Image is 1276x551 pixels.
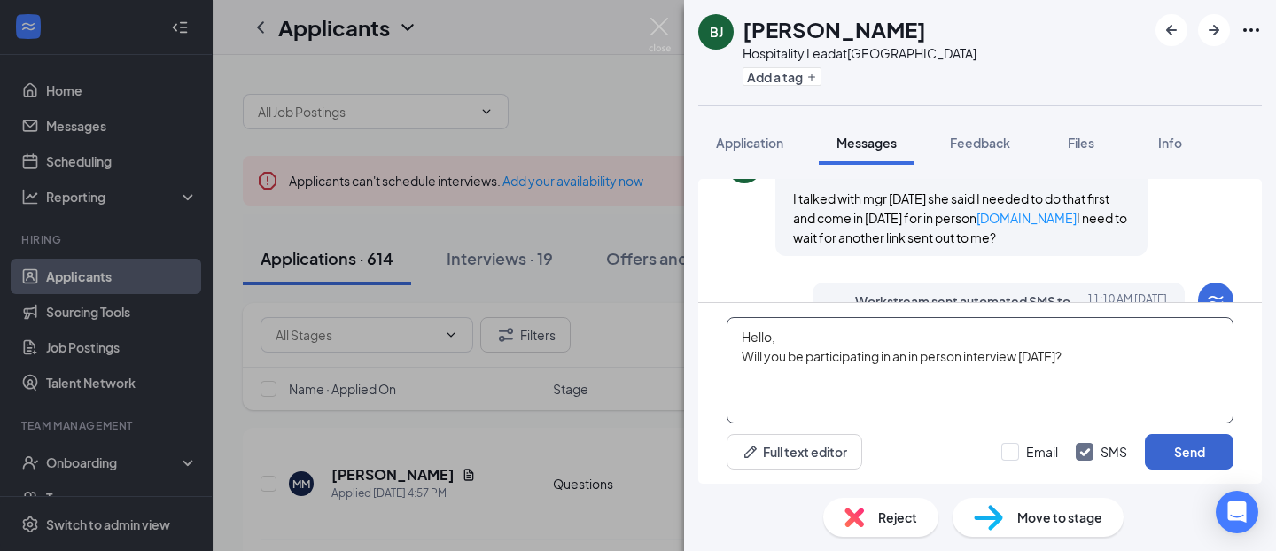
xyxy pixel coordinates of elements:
span: Files [1068,135,1094,151]
div: BJ [710,23,723,41]
svg: Plus [806,72,817,82]
span: Messages [836,135,897,151]
span: [DATE] 11:10 AM [1087,291,1167,330]
span: Workstream sent automated SMS to [PERSON_NAME]. [855,291,1087,330]
svg: ArrowLeftNew [1161,19,1182,41]
svg: Pen [742,443,759,461]
div: Hospitality Lead at [GEOGRAPHIC_DATA] [743,44,976,62]
button: Send [1145,434,1233,470]
a: [DOMAIN_NAME] [976,210,1077,226]
span: Move to stage [1017,508,1102,527]
button: ArrowRight [1198,14,1230,46]
svg: Ellipses [1241,19,1262,41]
span: Application [716,135,783,151]
svg: SmallChevronUp [830,300,852,322]
div: Open Intercom Messenger [1216,491,1258,533]
button: PlusAdd a tag [743,67,821,86]
span: Reject [878,508,917,527]
span: I talked with mgr [DATE] she said I needed to do that first and come in [DATE] for in person I ne... [793,190,1127,245]
span: Info [1158,135,1182,151]
button: ArrowLeftNew [1155,14,1187,46]
svg: WorkstreamLogo [1205,290,1226,311]
textarea: Hello, Will you be participating in an in person interview [DATE]? [727,317,1233,423]
svg: ArrowRight [1203,19,1225,41]
span: Feedback [950,135,1010,151]
h1: [PERSON_NAME] [743,14,926,44]
button: Full text editorPen [727,434,862,470]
